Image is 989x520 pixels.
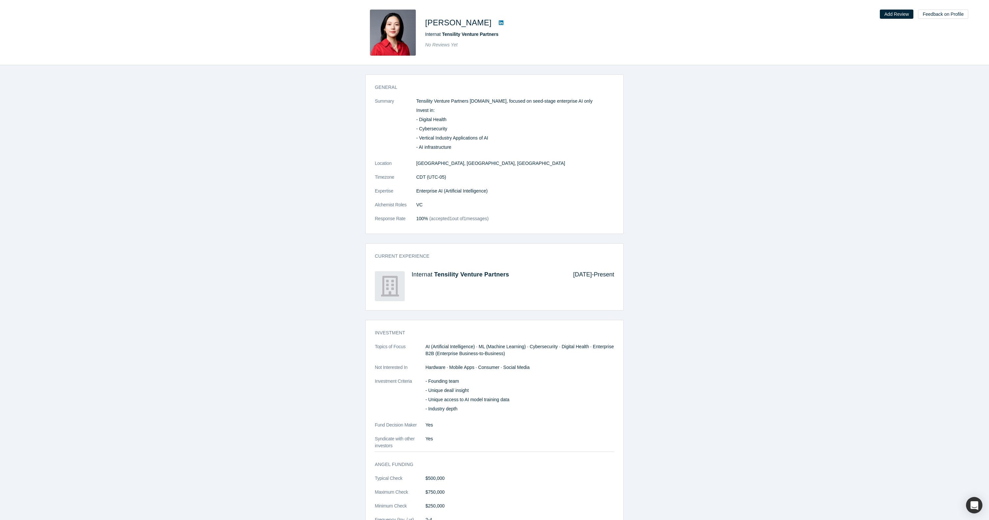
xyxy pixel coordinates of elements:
h4: Intern at [412,271,564,278]
p: - AI infrastructure [416,144,614,151]
span: No Reviews Yet [425,42,458,47]
dt: Response Rate [375,215,416,229]
p: - Digital Health [416,116,614,123]
p: - Unique access to AI model training data [425,396,614,403]
dd: $250,000 [425,503,614,509]
span: Hardware · Mobile Apps · Consumer · Social Media [425,365,530,370]
p: Tensility Venture Partners [DOMAIN_NAME], focused on seed-stage enterprise AI only [416,98,614,105]
h3: Current Experience [375,253,605,260]
dd: Yes [425,422,614,429]
dt: Typical Check [375,475,425,489]
div: [DATE] - Present [564,271,614,301]
span: (accepted 1 out of 1 messages) [428,216,489,221]
dt: Summary [375,98,416,160]
dd: [GEOGRAPHIC_DATA], [GEOGRAPHIC_DATA], [GEOGRAPHIC_DATA] [416,160,614,167]
dt: Fund Decision Maker [375,422,425,435]
p: - Industry depth [425,405,614,412]
button: Add Review [880,10,914,19]
dt: Minimum Check [375,503,425,516]
h3: Investment [375,329,605,336]
dt: Expertise [375,188,416,201]
h3: Angel Funding [375,461,605,468]
a: Tensility Venture Partners [442,32,498,37]
dt: Not Interested In [375,364,425,378]
dt: Maximum Check [375,489,425,503]
dt: Investment Criteria [375,378,425,422]
a: Tensility Venture Partners [434,271,509,278]
p: - Vertical Industry Applications of AI [416,135,614,142]
dd: VC [416,201,614,208]
p: - Unique deal/ insight [425,387,614,394]
dd: CDT (UTC-05) [416,174,614,181]
p: Invest in: [416,107,614,114]
img: Tensility Venture Partners's Logo [375,271,405,301]
dt: Syndicate with other investors [375,435,425,449]
span: Enterprise AI (Artificial Intelligence) [416,188,488,194]
h1: [PERSON_NAME] [425,17,492,29]
dt: Location [375,160,416,174]
dd: $750,000 [425,489,614,496]
button: Feedback on Profile [918,10,968,19]
dd: Yes [425,435,614,442]
dt: Alchemist Roles [375,201,416,215]
p: - Founding team [425,378,614,385]
dt: Topics of Focus [375,343,425,364]
p: - Cybersecurity [416,125,614,132]
span: Intern at [425,32,498,37]
span: 100% [416,216,428,221]
img: Serena Kuang's Profile Image [370,10,416,56]
dt: Timezone [375,174,416,188]
h3: General [375,84,605,91]
dd: $500,000 [425,475,614,482]
span: AI (Artificial Intelligence) · ML (Machine Learning) · Cybersecurity · Digital Health · Enterpris... [425,344,614,356]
